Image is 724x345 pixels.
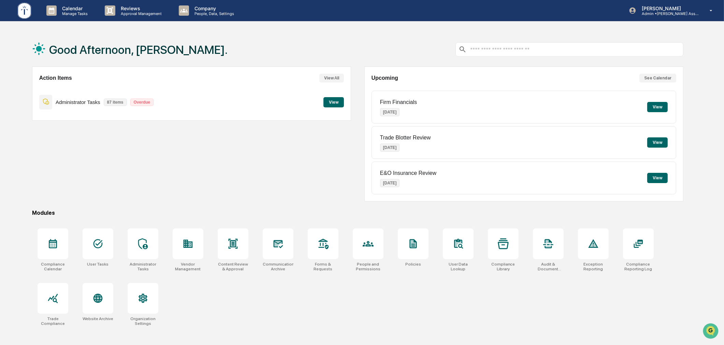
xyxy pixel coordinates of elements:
[57,93,59,98] span: •
[308,262,338,271] div: Forms & Requests
[38,262,68,271] div: Compliance Calendar
[7,135,12,140] div: 🔎
[14,121,44,128] span: Preclearance
[380,99,417,105] p: Firm Financials
[57,11,91,16] p: Manage Tasks
[353,262,383,271] div: People and Permissions
[16,1,33,20] img: logo
[189,11,237,16] p: People, Data, Settings
[39,75,72,81] h2: Action Items
[23,52,112,59] div: Start new chat
[115,11,165,16] p: Approval Management
[60,93,74,98] span: [DATE]
[7,76,46,81] div: Past conversations
[106,74,124,82] button: See all
[323,97,344,107] button: View
[319,74,344,82] button: View All
[623,262,654,271] div: Compliance Reporting Log
[48,150,83,156] a: Powered byPylon
[115,5,165,11] p: Reviews
[23,59,86,64] div: We're available if you need us!
[49,43,228,57] h1: Good Afternoon, [PERSON_NAME].
[57,5,91,11] p: Calendar
[647,173,668,183] button: View
[405,262,421,267] div: Policies
[380,144,400,152] p: [DATE]
[647,102,668,112] button: View
[68,151,83,156] span: Pylon
[130,99,154,106] p: Overdue
[83,316,113,321] div: Website Archive
[173,262,203,271] div: Vendor Management
[47,118,87,131] a: 🗄️Attestations
[639,74,676,82] button: See Calendar
[218,262,248,271] div: Content Review & Approval
[636,11,700,16] p: Admin • [PERSON_NAME] Asset Management LLC
[7,86,18,97] img: Cameron Burns
[636,5,700,11] p: [PERSON_NAME]
[116,54,124,62] button: Start new chat
[189,5,237,11] p: Company
[128,262,158,271] div: Administrator Tasks
[323,99,344,105] a: View
[87,262,108,267] div: User Tasks
[488,262,519,271] div: Compliance Library
[702,322,721,341] iframe: Open customer support
[128,316,158,326] div: Organization Settings
[647,137,668,148] button: View
[380,108,400,116] p: [DATE]
[4,131,46,144] a: 🔎Data Lookup
[38,316,68,326] div: Trade Compliance
[21,93,55,98] span: [PERSON_NAME]
[263,262,293,271] div: Communications Archive
[533,262,564,271] div: Audit & Document Logs
[56,99,100,105] p: Administrator Tasks
[56,121,85,128] span: Attestations
[380,170,436,176] p: E&O Insurance Review
[7,122,12,127] div: 🖐️
[380,135,431,141] p: Trade Blotter Review
[372,75,398,81] h2: Upcoming
[104,99,127,106] p: 87 items
[49,122,55,127] div: 🗄️
[14,93,19,99] img: 1746055101610-c473b297-6a78-478c-a979-82029cc54cd1
[32,210,684,216] div: Modules
[4,118,47,131] a: 🖐️Preclearance
[14,134,43,141] span: Data Lookup
[380,179,400,187] p: [DATE]
[443,262,474,271] div: User Data Lookup
[7,14,124,25] p: How can we help?
[7,52,19,64] img: 1746055101610-c473b297-6a78-478c-a979-82029cc54cd1
[578,262,609,271] div: Exception Reporting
